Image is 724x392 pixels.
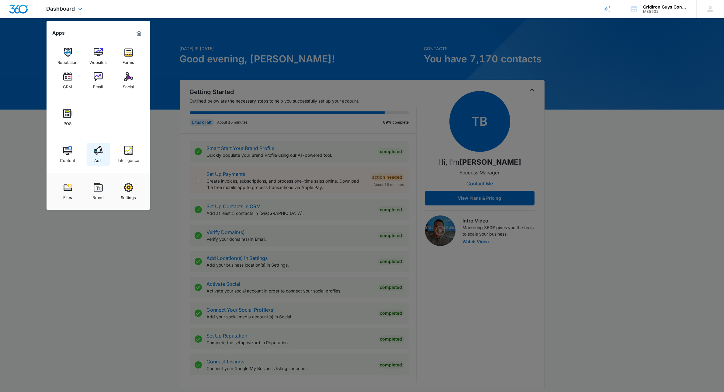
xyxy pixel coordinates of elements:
div: POS [64,118,72,126]
div: Settings [121,192,136,200]
a: Settings [117,180,140,203]
a: Content [56,143,79,166]
div: account id [643,9,688,14]
a: Forms [117,45,140,68]
a: Marketing 360® Dashboard [134,28,144,38]
div: Brand [92,192,104,200]
a: Brand [87,180,110,203]
a: Email [87,69,110,92]
div: account name [643,5,688,9]
div: Files [63,192,72,200]
div: Social [123,81,134,89]
a: Social [117,69,140,92]
h2: Apps [53,30,65,36]
div: Email [93,81,103,89]
div: Forms [123,57,134,65]
div: Ads [95,155,102,163]
a: POS [56,106,79,129]
div: CRM [63,81,72,89]
a: Ads [87,143,110,166]
a: Websites [87,45,110,68]
a: CRM [56,69,79,92]
div: Intelligence [118,155,139,163]
span: Dashboard [47,5,75,12]
a: Reputation [56,45,79,68]
div: Reputation [58,57,78,65]
a: Intelligence [117,143,140,166]
a: Files [56,180,79,203]
div: Websites [89,57,107,65]
div: Content [60,155,75,163]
